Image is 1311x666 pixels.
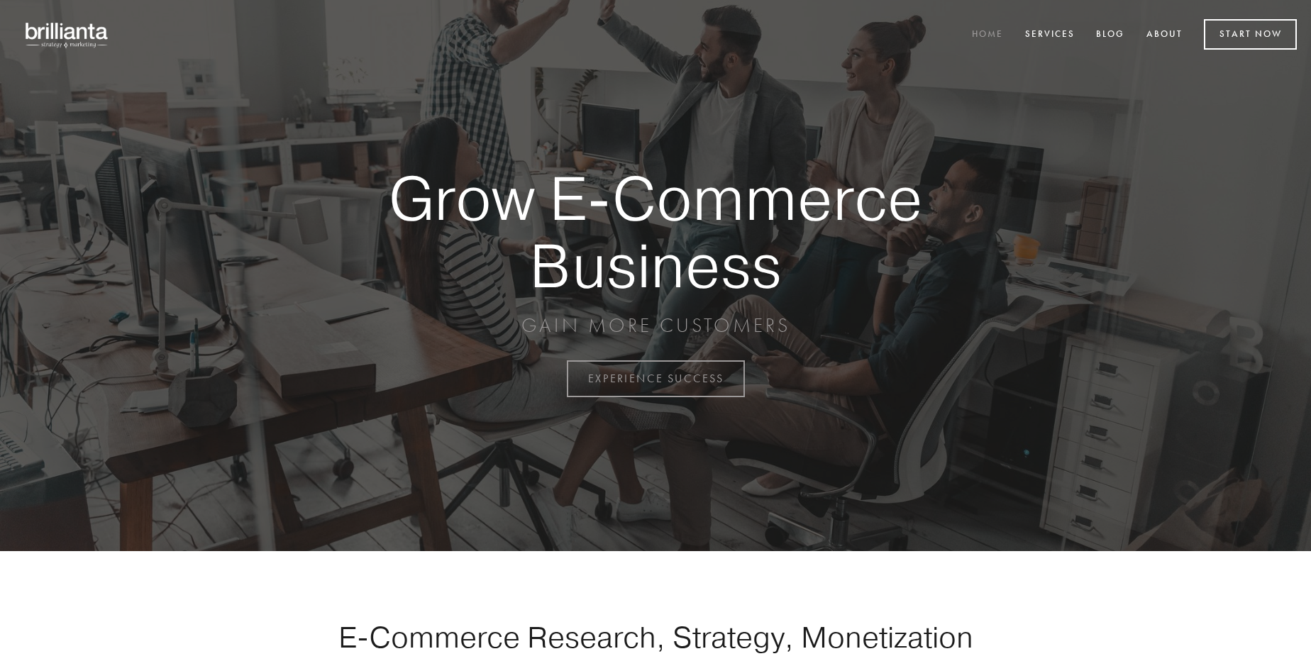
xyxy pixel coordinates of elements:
a: About [1137,23,1192,47]
a: Blog [1087,23,1134,47]
strong: Grow E-Commerce Business [339,165,972,299]
p: GAIN MORE CUSTOMERS [339,313,972,338]
img: brillianta - research, strategy, marketing [14,14,121,55]
a: EXPERIENCE SUCCESS [567,360,745,397]
h1: E-Commerce Research, Strategy, Monetization [294,619,1017,655]
a: Services [1016,23,1084,47]
a: Home [963,23,1012,47]
a: Start Now [1204,19,1297,50]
